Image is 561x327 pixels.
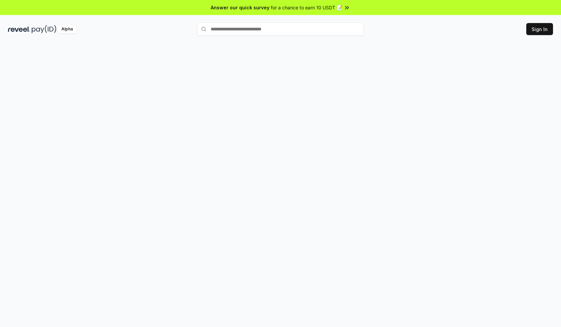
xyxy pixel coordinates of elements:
[8,25,30,33] img: reveel_dark
[211,4,269,11] span: Answer our quick survey
[271,4,342,11] span: for a chance to earn 10 USDT 📝
[58,25,76,33] div: Alpha
[526,23,553,35] button: Sign In
[32,25,56,33] img: pay_id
